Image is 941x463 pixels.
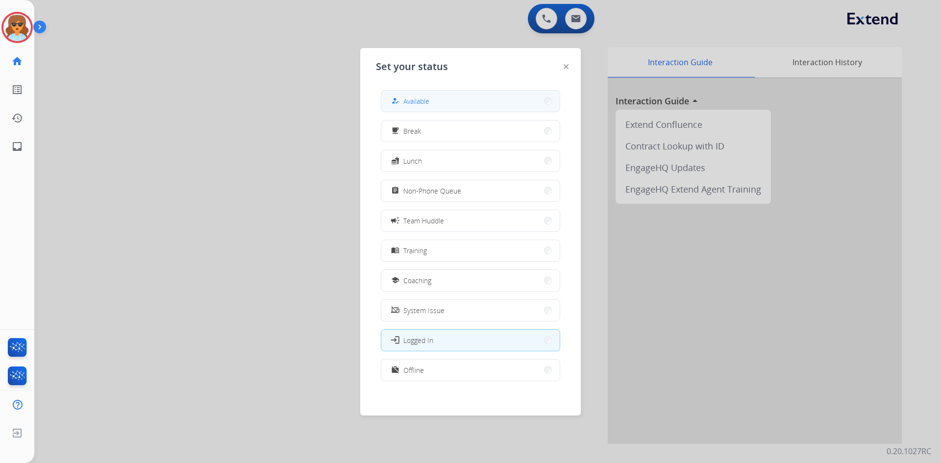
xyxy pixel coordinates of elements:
[11,141,23,152] mat-icon: inbox
[381,270,560,291] button: Coaching
[391,157,399,165] mat-icon: fastfood
[403,186,461,196] span: Non-Phone Queue
[381,300,560,321] button: System Issue
[403,335,433,345] span: Logged In
[391,127,399,135] mat-icon: free_breakfast
[391,306,399,315] mat-icon: phonelink_off
[381,330,560,351] button: Logged In
[3,14,31,41] img: avatar
[887,445,931,457] p: 0.20.1027RC
[381,240,560,261] button: Training
[403,245,427,256] span: Training
[403,275,431,286] span: Coaching
[11,84,23,96] mat-icon: list_alt
[403,365,424,375] span: Offline
[391,97,399,105] mat-icon: how_to_reg
[403,216,444,226] span: Team Huddle
[381,150,560,171] button: Lunch
[390,216,400,225] mat-icon: campaign
[391,366,399,374] mat-icon: work_off
[11,55,23,67] mat-icon: home
[376,60,448,73] span: Set your status
[403,96,429,106] span: Available
[391,246,399,255] mat-icon: menu_book
[390,335,400,345] mat-icon: login
[381,180,560,201] button: Non-Phone Queue
[391,187,399,195] mat-icon: assignment
[381,360,560,381] button: Offline
[403,156,422,166] span: Lunch
[391,276,399,285] mat-icon: school
[381,121,560,142] button: Break
[11,112,23,124] mat-icon: history
[381,91,560,112] button: Available
[403,126,421,136] span: Break
[381,210,560,231] button: Team Huddle
[564,64,569,69] img: close-button
[403,305,445,316] span: System Issue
